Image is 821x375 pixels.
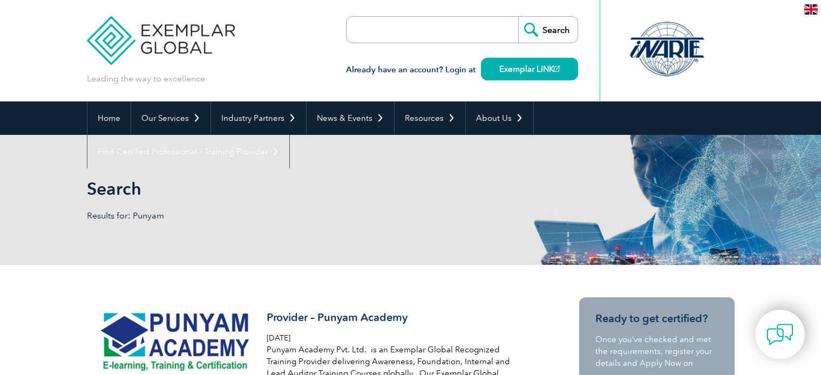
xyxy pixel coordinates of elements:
[766,321,793,348] img: contact-chat.png
[395,101,465,135] a: Resources
[466,101,533,135] a: About Us
[595,333,718,369] p: Once you’ve checked and met the requirements, register your details and Apply Now on
[346,63,578,77] h3: Already have an account? Login at
[87,210,411,222] p: Results for: Punyam
[267,333,290,343] span: [DATE]
[804,4,818,15] img: en
[595,312,718,325] h3: Ready to get certified?
[131,101,211,135] a: Our Services
[87,101,131,135] a: Home
[100,311,250,371] img: PunyamAcademy.com_logo-300x120.jpg
[267,311,523,324] h3: Provider – Punyam Academy
[307,101,394,135] a: News & Events
[211,101,306,135] a: Industry Partners
[518,17,578,43] input: Search
[554,66,560,72] img: open_square.png
[87,178,501,199] h1: Search
[87,135,289,168] a: Find Certified Professional / Training Provider
[481,58,578,80] a: Exemplar LINK
[87,73,205,85] p: Leading the way to excellence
